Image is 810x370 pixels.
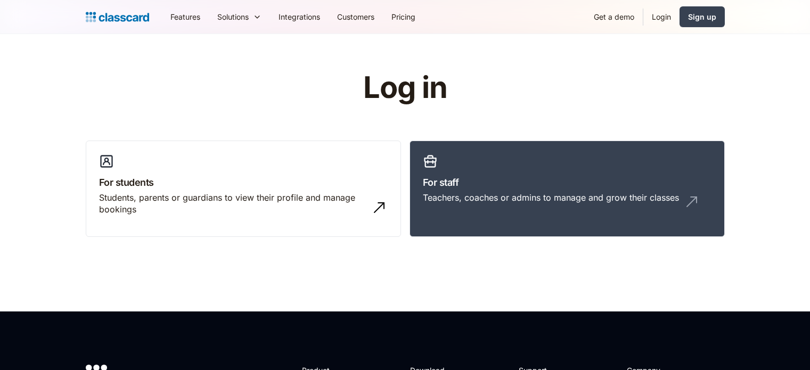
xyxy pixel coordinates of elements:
a: Sign up [680,6,725,27]
h1: Log in [236,71,574,104]
a: home [86,10,149,24]
a: Customers [329,5,383,29]
div: Sign up [688,11,716,22]
a: For studentsStudents, parents or guardians to view their profile and manage bookings [86,141,401,237]
a: Pricing [383,5,424,29]
a: Features [162,5,209,29]
a: Login [643,5,680,29]
h3: For staff [423,175,711,190]
a: Integrations [270,5,329,29]
h3: For students [99,175,388,190]
a: Get a demo [585,5,643,29]
div: Solutions [209,5,270,29]
div: Teachers, coaches or admins to manage and grow their classes [423,192,679,203]
a: For staffTeachers, coaches or admins to manage and grow their classes [410,141,725,237]
div: Students, parents or guardians to view their profile and manage bookings [99,192,366,216]
div: Solutions [217,11,249,22]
